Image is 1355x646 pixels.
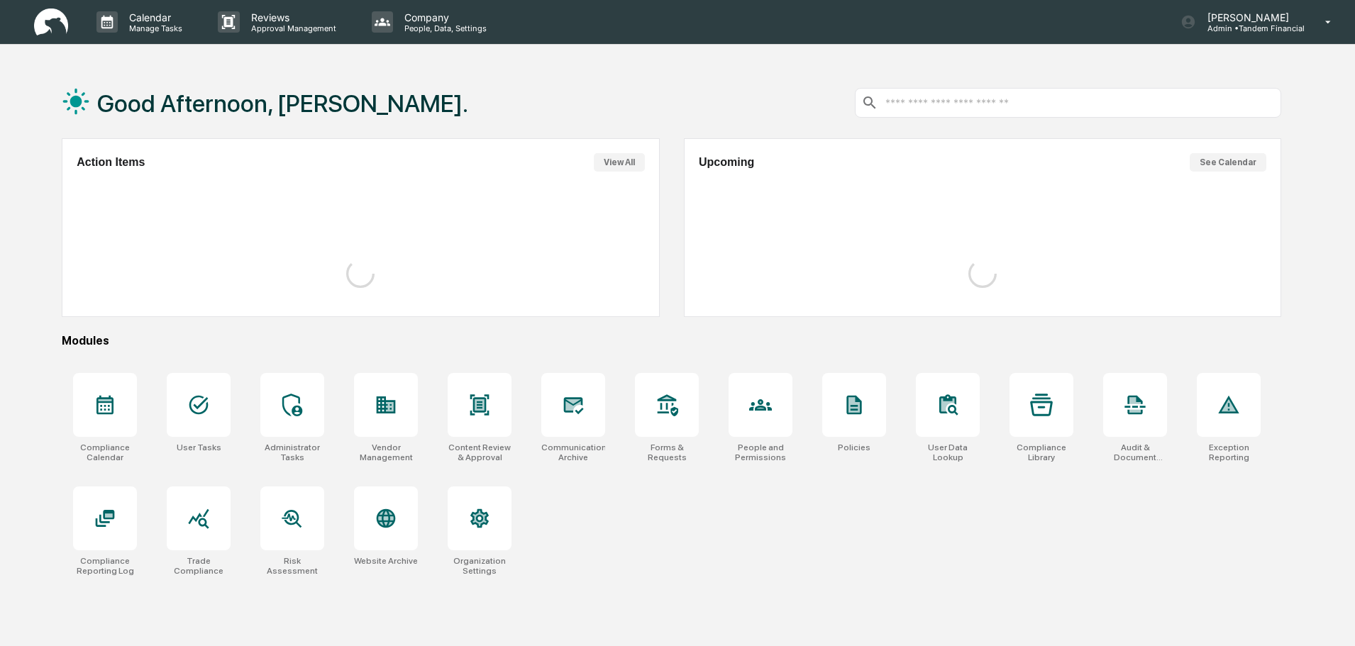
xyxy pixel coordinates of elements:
[34,9,68,36] img: logo
[541,442,605,462] div: Communications Archive
[393,11,494,23] p: Company
[838,442,870,452] div: Policies
[1196,11,1305,23] p: [PERSON_NAME]
[1103,442,1167,462] div: Audit & Document Logs
[118,11,189,23] p: Calendar
[1190,153,1266,172] button: See Calendar
[594,153,645,172] button: View All
[393,23,494,33] p: People, Data, Settings
[1197,442,1261,462] div: Exception Reporting
[354,556,418,566] div: Website Archive
[448,556,511,576] div: Organization Settings
[97,89,468,118] h1: Good Afternoon, [PERSON_NAME].
[62,334,1281,347] div: Modules
[118,23,189,33] p: Manage Tasks
[635,442,699,462] div: Forms & Requests
[1196,23,1305,33] p: Admin • Tandem Financial
[177,442,221,452] div: User Tasks
[167,556,231,576] div: Trade Compliance
[916,442,980,462] div: User Data Lookup
[448,442,511,462] div: Content Review & Approval
[73,442,137,462] div: Compliance Calendar
[77,156,145,169] h2: Action Items
[73,556,137,576] div: Compliance Reporting Log
[699,156,754,169] h2: Upcoming
[1010,442,1073,462] div: Compliance Library
[240,23,343,33] p: Approval Management
[354,442,418,462] div: Vendor Management
[240,11,343,23] p: Reviews
[260,442,324,462] div: Administrator Tasks
[260,556,324,576] div: Risk Assessment
[729,442,792,462] div: People and Permissions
